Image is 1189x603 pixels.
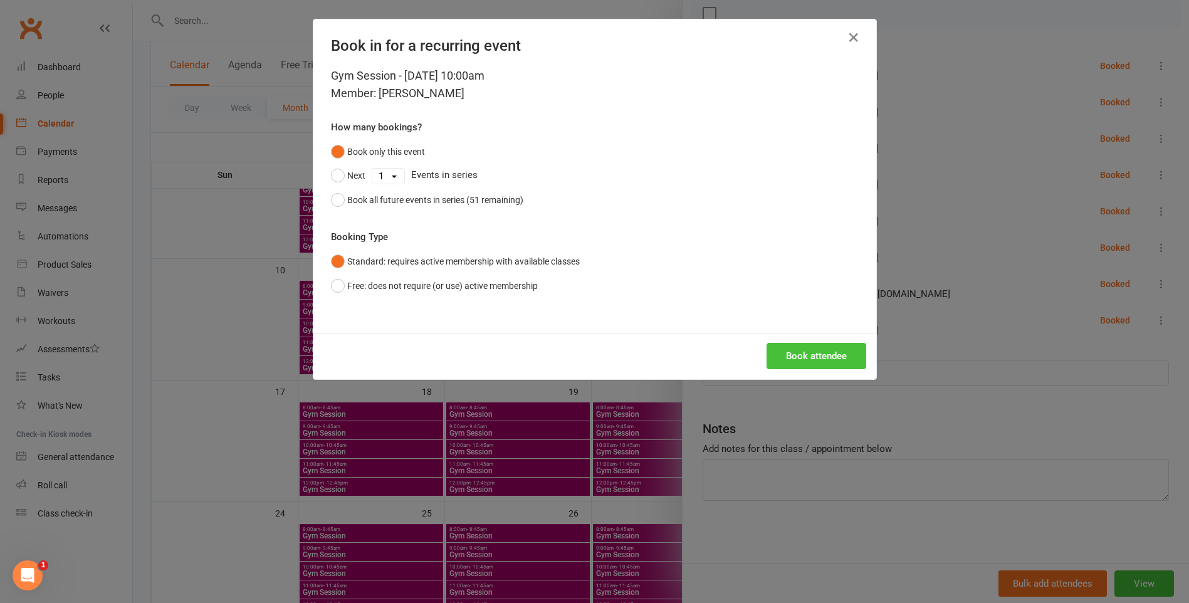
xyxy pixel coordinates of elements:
[331,164,859,187] div: Events in series
[331,229,388,244] label: Booking Type
[331,188,523,212] button: Book all future events in series (51 remaining)
[331,274,538,298] button: Free: does not require (or use) active membership
[331,140,425,164] button: Book only this event
[331,67,859,102] div: Gym Session - [DATE] 10:00am Member: [PERSON_NAME]
[767,343,866,369] button: Book attendee
[13,560,43,590] iframe: Intercom live chat
[331,120,422,135] label: How many bookings?
[331,249,580,273] button: Standard: requires active membership with available classes
[347,193,523,207] div: Book all future events in series (51 remaining)
[331,164,365,187] button: Next
[331,37,859,55] h4: Book in for a recurring event
[844,28,864,48] button: Close
[38,560,48,570] span: 1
